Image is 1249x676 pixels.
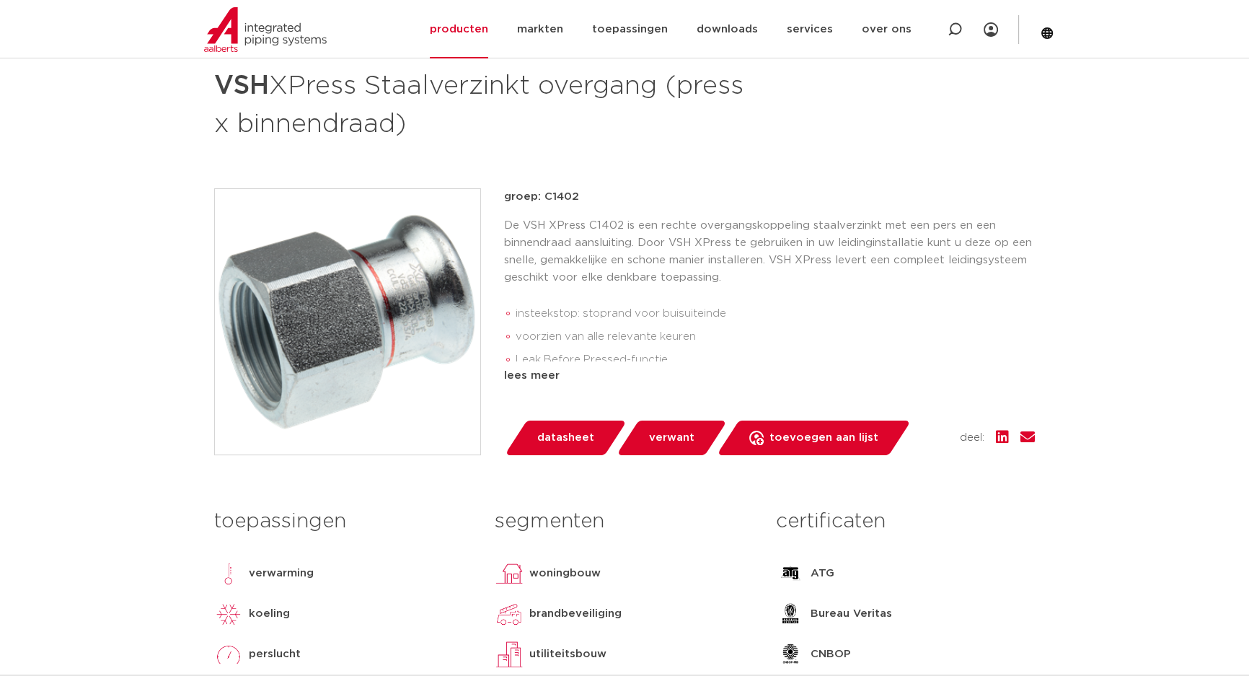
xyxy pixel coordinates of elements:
p: CNBOP [811,646,851,663]
span: datasheet [537,426,594,449]
a: verwant [616,421,727,455]
p: De VSH XPress C1402 is een rechte overgangskoppeling staalverzinkt met een pers en een binnendraa... [504,217,1035,286]
strong: VSH [214,73,269,99]
h3: segmenten [495,507,754,536]
p: woningbouw [529,565,601,582]
img: koeling [214,600,243,628]
img: Product Image for VSH XPress Staalverzinkt overgang (press x binnendraad) [215,189,480,455]
img: brandbeveiliging [495,600,524,628]
p: verwarming [249,565,314,582]
img: ATG [776,559,805,588]
img: perslucht [214,640,243,669]
h3: certificaten [776,507,1035,536]
p: brandbeveiliging [529,605,622,623]
p: ATG [811,565,834,582]
span: toevoegen aan lijst [769,426,878,449]
img: Bureau Veritas [776,600,805,628]
span: verwant [649,426,694,449]
li: Leak Before Pressed-functie [516,348,1035,372]
img: utiliteitsbouw [495,640,524,669]
p: utiliteitsbouw [529,646,606,663]
h3: toepassingen [214,507,473,536]
p: Bureau Veritas [811,605,892,623]
a: datasheet [504,421,627,455]
div: lees meer [504,367,1035,385]
img: CNBOP [776,640,805,669]
img: verwarming [214,559,243,588]
li: insteekstop: stoprand voor buisuiteinde [516,302,1035,325]
li: voorzien van alle relevante keuren [516,325,1035,348]
img: woningbouw [495,559,524,588]
h1: XPress Staalverzinkt overgang (press x binnendraad) [214,64,756,142]
p: groep: C1402 [504,188,1035,206]
span: deel: [960,429,984,447]
p: koeling [249,605,290,623]
p: perslucht [249,646,301,663]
